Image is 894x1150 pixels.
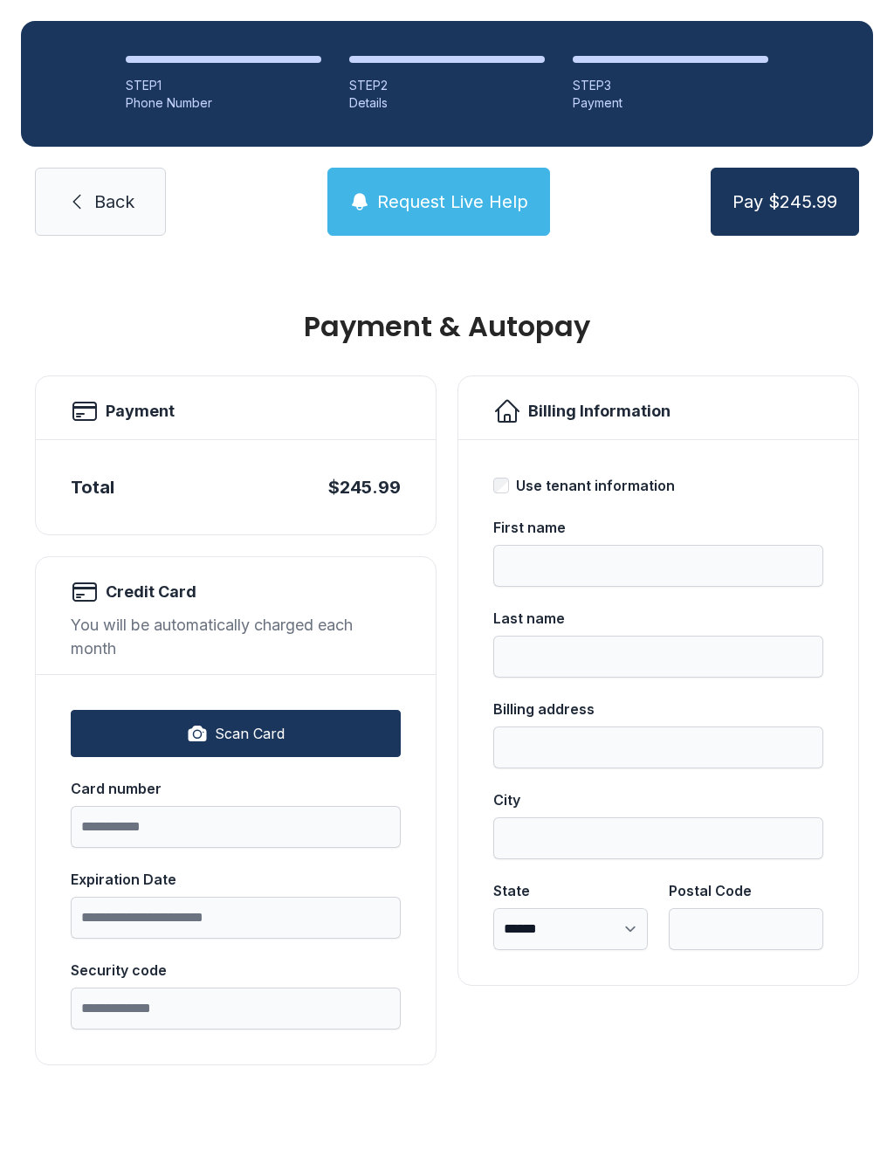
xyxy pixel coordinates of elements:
[573,77,768,94] div: STEP 3
[493,789,823,810] div: City
[573,94,768,112] div: Payment
[215,723,285,744] span: Scan Card
[377,189,528,214] span: Request Live Help
[106,580,196,604] h2: Credit Card
[328,475,401,499] div: $245.99
[493,545,823,587] input: First name
[71,613,401,660] div: You will be automatically charged each month
[71,897,401,939] input: Expiration Date
[71,988,401,1029] input: Security code
[493,726,823,768] input: Billing address
[732,189,837,214] span: Pay $245.99
[528,399,670,424] h2: Billing Information
[71,778,401,799] div: Card number
[71,475,114,499] div: Total
[71,869,401,890] div: Expiration Date
[126,77,321,94] div: STEP 1
[106,399,175,424] h2: Payment
[669,908,823,950] input: Postal Code
[516,475,675,496] div: Use tenant information
[493,908,648,950] select: State
[669,880,823,901] div: Postal Code
[349,77,545,94] div: STEP 2
[71,806,401,848] input: Card number
[35,313,859,341] h1: Payment & Autopay
[493,517,823,538] div: First name
[493,880,648,901] div: State
[493,817,823,859] input: City
[349,94,545,112] div: Details
[493,608,823,629] div: Last name
[493,636,823,678] input: Last name
[94,189,134,214] span: Back
[71,960,401,981] div: Security code
[493,699,823,720] div: Billing address
[126,94,321,112] div: Phone Number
